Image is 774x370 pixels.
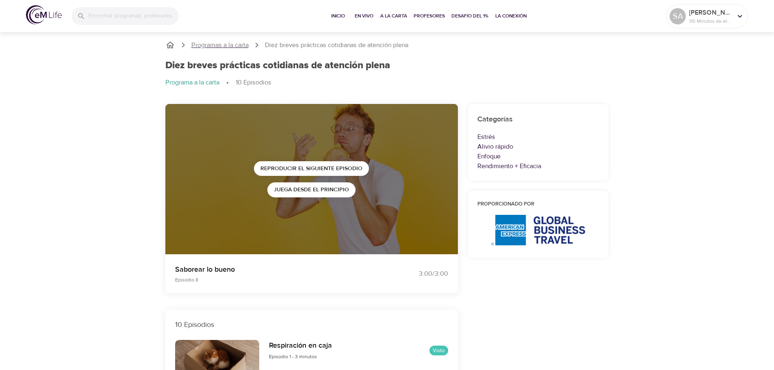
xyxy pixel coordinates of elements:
[175,319,448,330] p: 10 Episodios
[354,12,374,20] span: En vivo
[477,142,599,151] p: Alivio rápido
[165,78,219,87] p: Programa a la carta
[477,200,599,209] h6: Proporcionado por
[165,78,609,88] nav: breadcrumb
[689,17,732,25] p: 110 Minutos de atención
[269,353,317,360] span: Episodio 1 - 3 minutos
[477,151,599,161] p: Enfoque
[387,269,448,279] div: 3:00 / 3:00
[689,8,732,17] p: [PERSON_NAME]
[429,347,448,355] span: Visto
[414,12,445,20] span: Profesores
[477,161,599,171] p: Rendimiento + Eficacia
[191,41,249,50] a: Programas a la carta
[477,114,599,125] h6: Categorías
[274,185,349,195] span: Juega desde el principio
[670,8,686,24] div: SA
[175,264,377,275] p: Saborear lo bueno
[267,182,356,197] button: Juega desde el principio
[236,78,271,87] p: 10 Episodios
[477,132,599,142] p: Estrés
[254,161,369,176] button: Reproducir el siguiente episodio
[495,12,527,20] span: La Conexión
[26,5,62,24] img: logo
[260,164,362,174] span: Reproducir el siguiente episodio
[491,215,585,245] img: AmEx%20GBT%20logo.png
[265,41,408,50] p: Diez breves prácticas cotidianas de atención plena
[175,276,377,283] p: Episodio 8
[380,12,407,20] span: A la carta
[269,340,332,352] h6: Respiración en caja
[89,7,179,25] input: Encontrar programas, profesores, etc...
[165,40,609,50] nav: breadcrumb
[165,60,390,71] h1: Diez breves prácticas cotidianas de atención plena
[328,12,348,20] span: Inicio
[451,12,489,20] span: Desafío del 1%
